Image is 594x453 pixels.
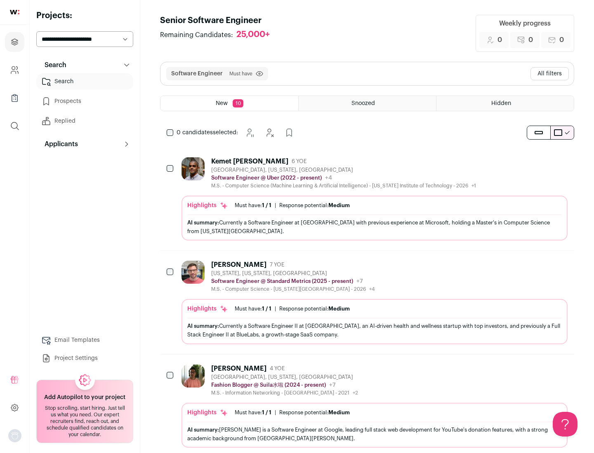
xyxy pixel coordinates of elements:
button: Applicants [36,136,133,152]
span: 6 YOE [292,158,306,165]
img: wellfound-shorthand-0d5821cbd27db2630d0214b213865d53afaa358527fdda9d0ea32b1df1b89c2c.svg [10,10,19,14]
div: Response potential: [279,306,350,312]
div: Highlights [187,409,228,417]
a: Project Settings [36,350,133,367]
img: 0fb184815f518ed3bcaf4f46c87e3bafcb34ea1ec747045ab451f3ffb05d485a [181,261,205,284]
span: AI summary: [187,427,219,432]
div: Must have: [235,202,271,209]
img: 322c244f3187aa81024ea13e08450523775794405435f85740c15dbe0cd0baab.jpg [181,364,205,388]
h1: Senior Software Engineer [160,15,278,26]
span: +4 [325,175,332,181]
h2: Projects: [36,10,133,21]
a: Add Autopilot to your project Stop scrolling, start hiring. Just tell us what you need. Our exper... [36,380,133,443]
a: Kemet [PERSON_NAME] 6 YOE [GEOGRAPHIC_DATA], [US_STATE], [GEOGRAPHIC_DATA] Software Engineer @ Ub... [181,157,568,241]
ul: | [235,306,350,312]
div: Currently a Software Engineer at [GEOGRAPHIC_DATA] with previous experience at Microsoft, holding... [187,218,562,236]
h2: Add Autopilot to your project [44,393,125,402]
span: Medium [328,306,350,311]
button: Hide [261,124,278,141]
span: 0 [497,35,502,45]
a: Company and ATS Settings [5,60,24,80]
a: [PERSON_NAME] 4 YOE [GEOGRAPHIC_DATA], [US_STATE], [GEOGRAPHIC_DATA] Fashion Blogger @ Suila水啦 (2... [181,364,568,448]
div: Must have: [235,306,271,312]
span: AI summary: [187,220,219,225]
p: Software Engineer @ Standard Metrics (2025 - present) [211,278,353,285]
button: Add to Prospects [281,124,297,141]
a: Email Templates [36,332,133,348]
p: Software Engineer @ Uber (2022 - present) [211,175,322,181]
a: Hidden [436,96,574,111]
span: 7 YOE [270,262,284,268]
button: Snooze [241,124,258,141]
span: +2 [353,390,358,395]
a: Search [36,73,133,90]
span: New [216,100,228,106]
p: Fashion Blogger @ Suila水啦 (2024 - present) [211,382,326,388]
span: Medium [328,203,350,208]
div: [PERSON_NAME] is a Software Engineer at Google, leading full stack web development for YouTube's ... [187,425,562,443]
span: Medium [328,410,350,415]
div: Response potential: [279,409,350,416]
span: 0 candidates [177,130,213,135]
div: [US_STATE], [US_STATE], [GEOGRAPHIC_DATA] [211,270,375,277]
div: Highlights [187,201,228,210]
span: 1 / 1 [262,306,271,311]
div: Kemet [PERSON_NAME] [211,157,288,166]
a: Company Lists [5,88,24,108]
div: Highlights [187,305,228,313]
div: Response potential: [279,202,350,209]
span: Remaining Candidates: [160,30,233,40]
div: [GEOGRAPHIC_DATA], [US_STATE], [GEOGRAPHIC_DATA] [211,167,476,173]
button: Open dropdown [8,429,21,442]
div: M.S. - Computer Science (Machine Learning & Artificial Intelligence) - [US_STATE] Institute of Te... [211,182,476,189]
div: [GEOGRAPHIC_DATA], [US_STATE], [GEOGRAPHIC_DATA] [211,374,358,381]
div: M.S. - Information Networking - [GEOGRAPHIC_DATA] - 2021 [211,390,358,396]
a: Projects [5,32,24,52]
img: nopic.png [8,429,21,442]
div: Weekly progress [499,19,551,28]
div: M.S. - Computer Science - [US_STATE][GEOGRAPHIC_DATA] - 2026 [211,286,375,292]
span: +4 [369,287,375,292]
span: +1 [471,183,476,188]
div: [PERSON_NAME] [211,261,266,269]
a: [PERSON_NAME] 7 YOE [US_STATE], [US_STATE], [GEOGRAPHIC_DATA] Software Engineer @ Standard Metric... [181,261,568,344]
span: Snoozed [351,100,375,106]
span: 0 [528,35,533,45]
button: Software Engineer [171,70,223,78]
a: Replied [36,113,133,129]
span: AI summary: [187,323,219,329]
ul: | [235,202,350,209]
button: Search [36,57,133,73]
p: Applicants [40,139,78,149]
span: 1 / 1 [262,410,271,415]
span: 0 [559,35,564,45]
span: Must have [229,70,252,77]
p: Search [40,60,66,70]
span: Hidden [491,100,511,106]
span: 10 [233,99,243,107]
div: [PERSON_NAME] [211,364,266,373]
img: 1d26598260d5d9f7a69202d59cf331847448e6cffe37083edaed4f8fc8795bfe [181,157,205,180]
a: Snoozed [299,96,436,111]
div: 25,000+ [236,30,270,40]
span: +7 [329,382,336,388]
span: 1 / 1 [262,203,271,208]
ul: | [235,409,350,416]
span: selected: [177,128,238,137]
button: All filters [530,67,569,80]
div: Must have: [235,409,271,416]
div: Stop scrolling, start hiring. Just tell us what you need. Our expert recruiters find, reach out, ... [42,405,128,438]
a: Prospects [36,93,133,110]
iframe: Help Scout Beacon - Open [553,412,577,437]
span: +7 [356,278,363,284]
span: 4 YOE [270,365,285,372]
div: Currently a Software Engineer II at [GEOGRAPHIC_DATA], an AI-driven health and wellness startup w... [187,322,562,339]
